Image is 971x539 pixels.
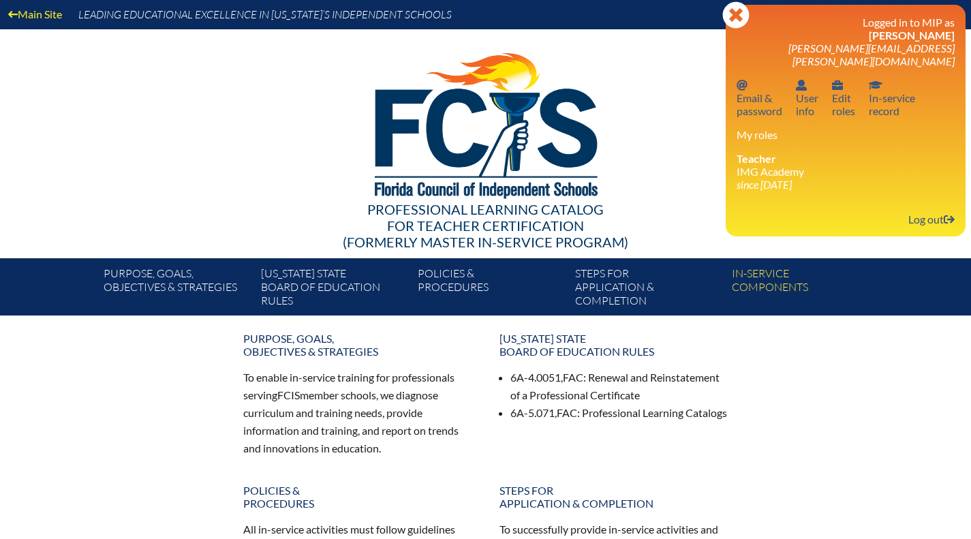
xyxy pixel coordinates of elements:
a: Purpose, goals,objectives & strategies [235,326,480,363]
a: User infoEditroles [827,76,861,120]
span: for Teacher Certification [387,217,584,234]
h3: My roles [737,128,955,141]
span: Teacher [737,152,776,165]
svg: Email password [737,80,747,91]
a: Purpose, goals,objectives & strategies [98,264,255,315]
a: Steps forapplication & completion [491,478,737,515]
h3: Logged in to MIP as [737,16,955,67]
span: [PERSON_NAME] [869,29,955,42]
a: Policies &Procedures [412,264,569,315]
a: Steps forapplication & completion [570,264,726,315]
a: [US_STATE] StateBoard of Education rules [491,326,737,363]
svg: User info [796,80,807,91]
svg: In-service record [869,80,882,91]
a: [US_STATE] StateBoard of Education rules [256,264,412,315]
div: Professional Learning Catalog (formerly Master In-service Program) [93,201,878,250]
svg: Close [722,1,750,29]
span: FAC [563,371,583,384]
a: Main Site [3,5,67,23]
span: FCIS [277,388,300,401]
span: FAC [557,406,577,419]
li: 6A-4.0051, : Renewal and Reinstatement of a Professional Certificate [510,369,728,404]
a: User infoUserinfo [790,76,824,120]
svg: Log out [944,214,955,225]
a: Log outLog out [903,210,960,228]
a: Policies &Procedures [235,478,480,515]
a: In-servicecomponents [726,264,883,315]
p: To enable in-service training for professionals serving member schools, we diagnose curriculum an... [243,369,472,457]
li: IMG Academy [737,152,955,191]
li: 6A-5.071, : Professional Learning Catalogs [510,404,728,422]
span: [PERSON_NAME][EMAIL_ADDRESS][PERSON_NAME][DOMAIN_NAME] [788,42,955,67]
i: since [DATE] [737,178,792,191]
img: FCISlogo221.eps [345,29,626,215]
a: Email passwordEmail &password [731,76,788,120]
svg: User info [832,80,843,91]
a: In-service recordIn-servicerecord [863,76,921,120]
